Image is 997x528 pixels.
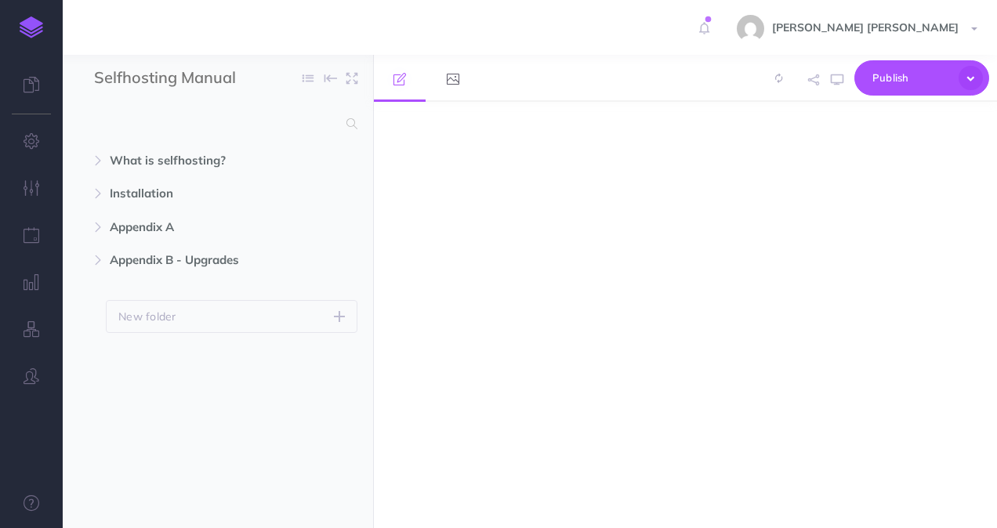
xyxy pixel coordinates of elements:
[872,66,951,90] span: Publish
[106,300,357,333] button: New folder
[110,184,259,203] span: Installation
[94,67,278,90] input: Documentation Name
[110,218,259,237] span: Appendix A
[854,60,989,96] button: Publish
[764,20,966,34] span: [PERSON_NAME] [PERSON_NAME]
[110,151,259,170] span: What is selfhosting?
[118,308,176,325] p: New folder
[20,16,43,38] img: logo-mark.svg
[110,251,259,269] span: Appendix B - Upgrades
[737,15,764,42] img: 57114d1322782aa20b738b289db41284.jpg
[94,110,337,138] input: Search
